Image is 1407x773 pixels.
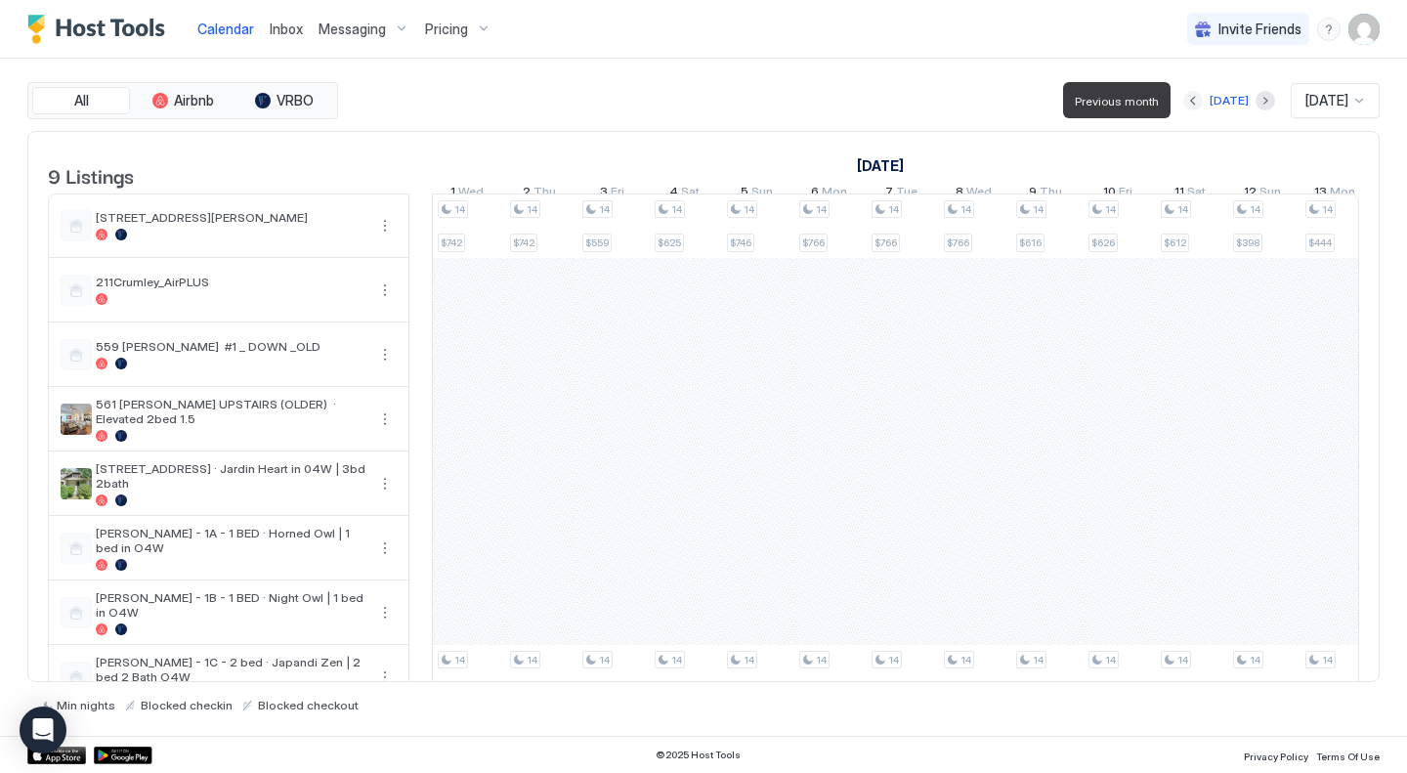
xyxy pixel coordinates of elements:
[277,92,314,109] span: VRBO
[1330,184,1355,204] span: Mon
[270,21,303,37] span: Inbox
[425,21,468,38] span: Pricing
[373,279,397,302] button: More options
[816,203,827,216] span: 14
[599,203,610,216] span: 14
[658,236,681,249] span: $625
[885,184,893,204] span: 7
[880,180,922,208] a: July 7, 2026
[27,15,174,44] a: Host Tools Logo
[373,408,397,431] button: More options
[1170,180,1211,208] a: July 11, 2026
[600,184,608,204] span: 3
[1098,180,1137,208] a: July 10, 2026
[822,184,847,204] span: Mon
[1322,654,1333,666] span: 14
[446,180,489,208] a: July 1, 2026
[802,236,825,249] span: $766
[235,87,333,114] button: VRBO
[94,747,152,764] a: Google Play Store
[48,160,134,190] span: 9 Listings
[1187,184,1206,204] span: Sat
[599,654,610,666] span: 14
[96,397,365,426] span: 561 [PERSON_NAME] UPSTAIRS (OLDER) · Elevated 2bed 1.5
[174,92,214,109] span: Airbnb
[1218,21,1301,38] span: Invite Friends
[1029,184,1037,204] span: 9
[373,537,397,560] button: More options
[671,203,682,216] span: 14
[197,21,254,37] span: Calendar
[681,184,700,204] span: Sat
[1316,751,1380,762] span: Terms Of Use
[1105,203,1116,216] span: 14
[450,184,455,204] span: 1
[1207,89,1252,112] button: [DATE]
[518,180,561,208] a: July 2, 2026
[61,404,92,435] div: listing image
[27,747,86,764] a: App Store
[671,654,682,666] span: 14
[373,214,397,237] div: menu
[441,236,462,249] span: $742
[258,698,359,712] span: Blocked checkout
[852,151,909,180] a: July 1, 2026
[1250,203,1260,216] span: 14
[966,184,992,204] span: Wed
[197,19,254,39] a: Calendar
[744,654,754,666] span: 14
[741,184,748,204] span: 5
[61,468,92,499] div: listing image
[373,343,397,366] button: More options
[373,472,397,495] button: More options
[1210,92,1249,109] div: [DATE]
[1322,203,1333,216] span: 14
[1105,654,1116,666] span: 14
[527,654,537,666] span: 14
[373,214,397,237] button: More options
[951,180,997,208] a: July 8, 2026
[669,184,678,204] span: 4
[1244,751,1308,762] span: Privacy Policy
[20,707,66,753] div: Open Intercom Messenger
[656,749,741,761] span: © 2025 Host Tools
[595,180,629,208] a: July 3, 2026
[736,180,778,208] a: July 5, 2026
[1119,184,1132,204] span: Fri
[1091,236,1115,249] span: $626
[1164,236,1186,249] span: $612
[57,698,115,712] span: Min nights
[888,203,899,216] span: 14
[527,203,537,216] span: 14
[960,203,971,216] span: 14
[1024,180,1067,208] a: July 9, 2026
[730,236,751,249] span: $746
[373,601,397,624] button: More options
[373,472,397,495] div: menu
[141,698,233,712] span: Blocked checkin
[96,655,365,684] span: [PERSON_NAME] - 1C - 2 bed · Japandi Zen | 2 bed 2 Bath O4W
[811,184,819,204] span: 6
[27,82,338,119] div: tab-group
[1040,184,1062,204] span: Thu
[1033,654,1044,666] span: 14
[96,275,365,289] span: 211Crumley_AirPLUS
[1033,203,1044,216] span: 14
[1259,184,1281,204] span: Sun
[1019,236,1042,249] span: $616
[1177,203,1188,216] span: 14
[1177,654,1188,666] span: 14
[664,180,704,208] a: July 4, 2026
[373,601,397,624] div: menu
[1314,184,1327,204] span: 13
[96,339,365,354] span: 559 [PERSON_NAME] #1 _ DOWN _OLD
[96,590,365,620] span: [PERSON_NAME] - 1B - 1 BED · Night Owl | 1 bed in O4W
[1317,18,1341,41] div: menu
[373,666,397,689] div: menu
[373,408,397,431] div: menu
[454,203,465,216] span: 14
[523,184,531,204] span: 2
